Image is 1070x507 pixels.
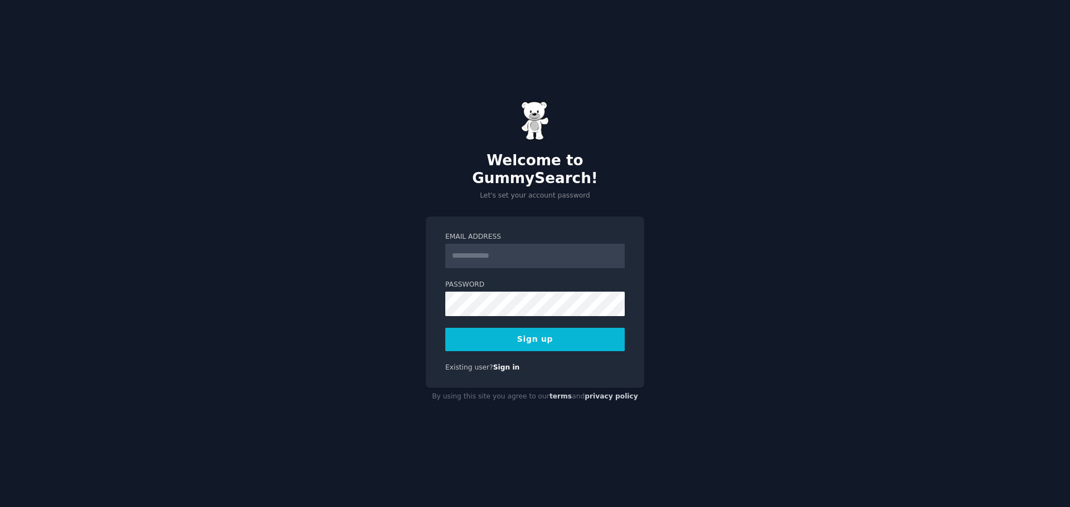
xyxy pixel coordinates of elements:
[445,232,625,242] label: Email Address
[426,152,644,187] h2: Welcome to GummySearch!
[445,363,493,371] span: Existing user?
[426,388,644,406] div: By using this site you agree to our and
[521,101,549,140] img: Gummy Bear
[445,328,625,351] button: Sign up
[549,392,572,400] a: terms
[445,280,625,290] label: Password
[426,191,644,201] p: Let's set your account password
[493,363,520,371] a: Sign in
[585,392,638,400] a: privacy policy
